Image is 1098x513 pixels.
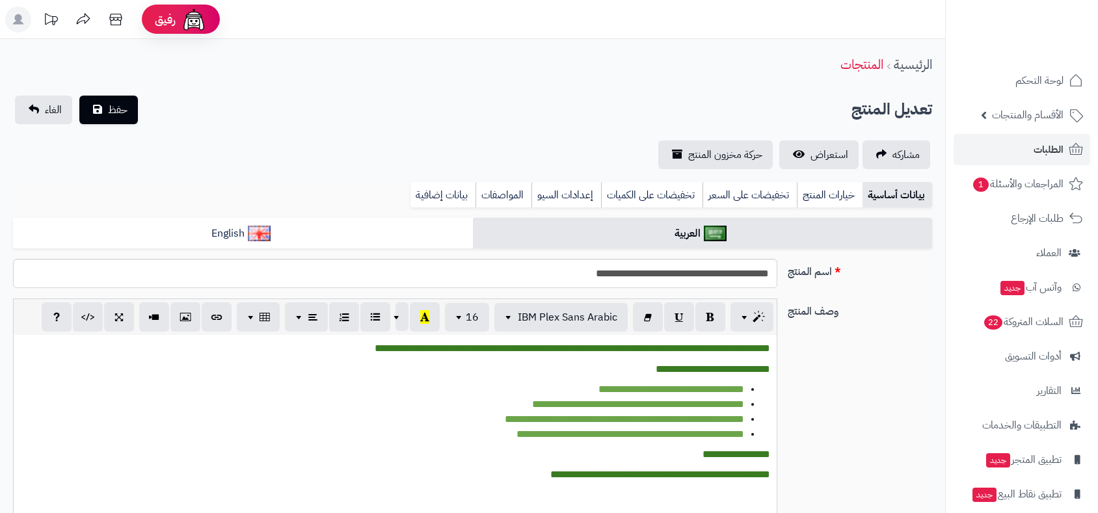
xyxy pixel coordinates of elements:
[445,303,489,332] button: 16
[985,451,1062,469] span: تطبيق المتجر
[954,168,1090,200] a: المراجعات والأسئلة1
[34,7,67,36] a: تحديثات المنصة
[155,12,176,27] span: رفيق
[704,226,727,241] img: العربية
[972,175,1064,193] span: المراجعات والأسئلة
[45,102,62,118] span: الغاء
[954,306,1090,337] a: السلات المتروكة22
[783,298,937,319] label: وصف المنتج
[954,479,1090,510] a: تطبيق نقاط البيعجديد
[518,309,617,325] span: IBM Plex Sans Arabic
[658,140,773,169] a: حركة مخزون المنتج
[971,485,1062,503] span: تطبيق نقاط البيع
[1011,209,1064,228] span: طلبات الإرجاع
[181,7,207,33] img: ai-face.png
[410,182,475,208] a: بيانات إضافية
[1036,244,1062,262] span: العملاء
[703,182,797,208] a: تخفيضات على السعر
[894,55,932,74] a: الرئيسية
[999,278,1062,296] span: وآتس آب
[851,96,932,123] h2: تعديل المنتج
[954,444,1090,475] a: تطبيق المتجرجديد
[954,341,1090,372] a: أدوات التسويق
[954,237,1090,269] a: العملاء
[954,65,1090,96] a: لوحة التحكم
[810,147,848,163] span: استعراض
[972,177,989,192] span: 1
[972,488,997,502] span: جديد
[863,140,930,169] a: مشاركه
[688,147,762,163] span: حركة مخزون المنتج
[892,147,920,163] span: مشاركه
[1000,281,1024,295] span: جديد
[1037,382,1062,400] span: التقارير
[15,96,72,124] a: الغاء
[982,416,1062,434] span: التطبيقات والخدمات
[984,315,1002,330] span: 22
[475,182,531,208] a: المواصفات
[840,55,883,74] a: المنتجات
[992,106,1064,124] span: الأقسام والمنتجات
[783,259,937,280] label: اسم المنتج
[1010,10,1086,37] img: logo-2.png
[494,303,628,332] button: IBM Plex Sans Arabic
[466,309,479,325] span: 16
[108,102,127,118] span: حفظ
[79,96,138,124] button: حفظ
[601,182,703,208] a: تخفيضات على الكميات
[248,226,271,241] img: English
[954,134,1090,165] a: الطلبات
[986,453,1010,467] span: جديد
[1015,72,1064,90] span: لوحة التحكم
[13,218,473,250] a: English
[1005,347,1062,365] span: أدوات التسويق
[863,182,932,208] a: بيانات أساسية
[983,313,1064,331] span: السلات المتروكة
[797,182,863,208] a: خيارات المنتج
[473,218,933,250] a: العربية
[954,203,1090,234] a: طلبات الإرجاع
[954,272,1090,303] a: وآتس آبجديد
[954,375,1090,406] a: التقارير
[1034,140,1064,159] span: الطلبات
[531,182,601,208] a: إعدادات السيو
[954,410,1090,441] a: التطبيقات والخدمات
[779,140,859,169] a: استعراض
